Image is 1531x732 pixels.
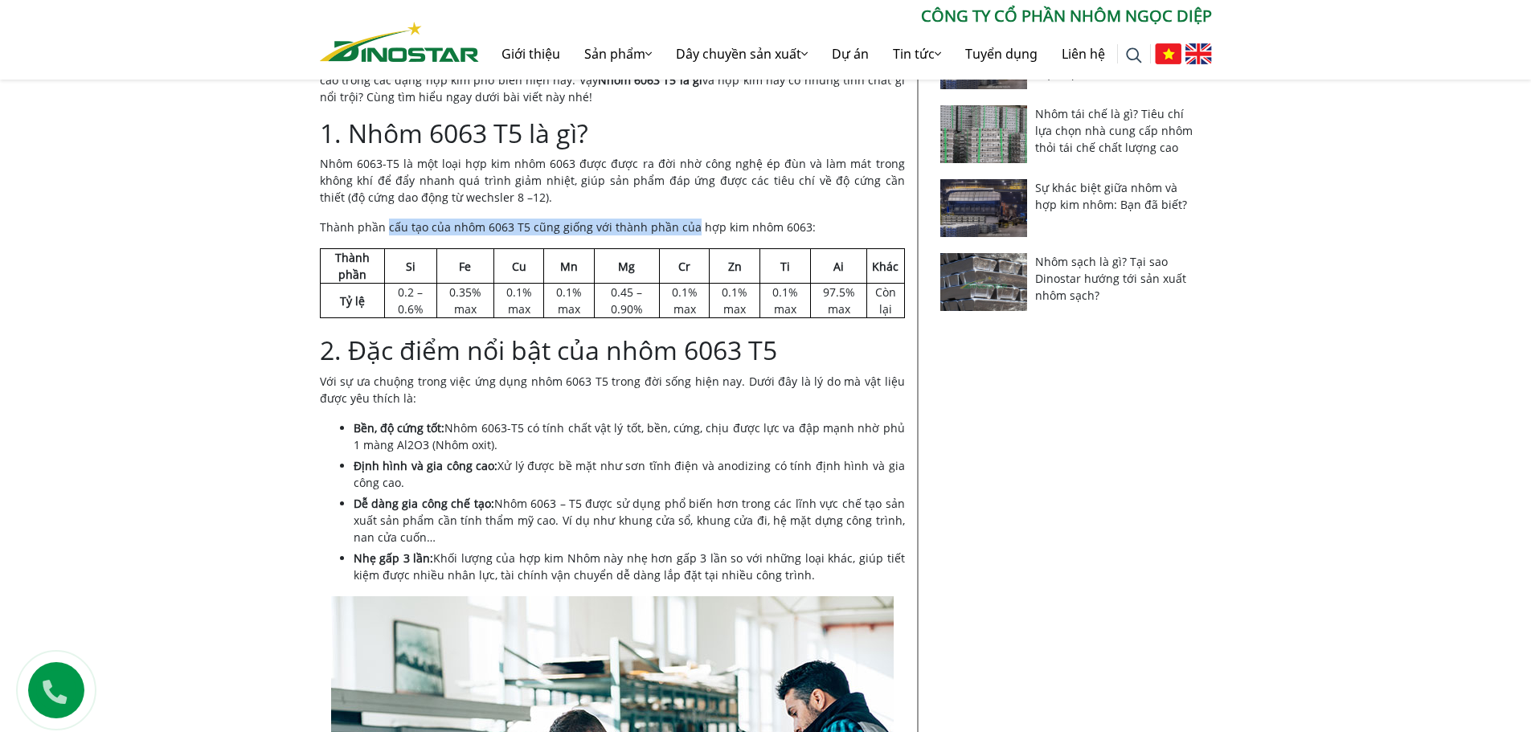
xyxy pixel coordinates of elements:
[437,284,494,318] td: 0.35% max
[780,259,790,274] strong: Ti
[354,419,905,453] li: Nhôm 6063-T5 có tính chất vật lý tốt, bền, cứng, chịu được lực va đập mạnh nhờ phủ 1 màng Al2O3 (...
[940,253,1028,311] img: Nhôm sạch là gì? Tại sao Dinostar hướng tới sản xuất nhôm sạch?
[1155,43,1181,64] img: Tiếng Việt
[659,284,710,318] td: 0.1% max
[493,284,544,318] td: 0.1% max
[459,259,471,274] strong: Fe
[572,28,664,80] a: Sản phẩm
[320,219,905,235] p: Thành phần cấu tạo của nhôm 6063 T5 cũng giống với thành phần của hợp kim nhôm 6063:
[940,105,1028,163] img: Nhôm tái chế là gì? Tiêu chí lựa chọn nhà cung cấp nhôm thỏi tái chế chất lượng cao
[320,118,905,149] h2: 1. Nhôm 6063 T5 là gì?
[1126,47,1142,63] img: search
[881,28,953,80] a: Tin tức
[872,259,899,274] strong: Khác
[1050,28,1117,80] a: Liên hệ
[335,250,370,282] strong: Thành phần
[710,284,760,318] td: 0.1% max
[728,259,742,274] strong: Zn
[810,284,867,318] td: 97.5% max
[833,259,844,274] strong: Ai
[354,496,494,511] strong: Dễ dàng gia công chế tạo:
[320,22,479,62] img: Nhôm Dinostar
[760,284,811,318] td: 0.1% max
[384,284,436,318] td: 0.2 – 0.6%
[1035,254,1186,303] a: Nhôm sạch là gì? Tại sao Dinostar hướng tới sản xuất nhôm sạch?
[320,335,905,366] h2: 2. Đặc điểm nổi bật của nhôm 6063 T5
[594,284,659,318] td: 0.45 – 0.90%
[354,458,498,473] strong: Định hình và gia công cao:
[820,28,881,80] a: Dự án
[598,72,702,88] strong: Nhôm 6063 T5 là gì
[354,495,905,546] li: Nhôm 6063 – T5 được sử dụng phổ biến hơn trong các lĩnh vực chế tạo sản xuất sản phẩm cần tính th...
[867,284,904,318] td: Còn lại
[320,155,905,206] p: Nhôm 6063-T5 là một loại hợp kim nhôm 6063 được được ra đời nhờ công nghệ ép đùn và làm mát trong...
[320,55,905,105] p: Hợp kim Nhôm 6063 – T5 được nhiều nhà sản xuất chú trọng bởi khả năng chống chịu lực và độ cứng k...
[354,457,905,491] li: Xử lý được bề mặt như sơn tĩnh điện và anodizing có tính định hình và gia công cao.
[354,420,445,436] strong: Bền, độ cứng tốt:
[940,179,1028,237] img: Sự khác biệt giữa nhôm và hợp kim nhôm: Bạn đã biết?
[340,293,365,309] strong: Tỷ lệ
[489,28,572,80] a: Giới thiệu
[1185,43,1212,64] img: English
[678,259,690,274] strong: Cr
[664,28,820,80] a: Dây chuyền sản xuất
[354,550,434,566] strong: Nhẹ gấp 3 lần:
[618,259,635,274] strong: Mg
[953,28,1050,80] a: Tuyển dụng
[406,259,415,274] strong: Si
[479,4,1212,28] p: CÔNG TY CỔ PHẦN NHÔM NGỌC DIỆP
[1035,180,1187,212] a: Sự khác biệt giữa nhôm và hợp kim nhôm: Bạn đã biết?
[320,373,905,407] p: Với sự ưa chuộng trong việc ứng dụng nhôm 6063 T5 trong đời sống hiện nay. Dưới đây là lý do mà v...
[544,284,595,318] td: 0.1% max
[512,259,526,274] strong: Cu
[1035,106,1193,155] a: Nhôm tái chế là gì? Tiêu chí lựa chọn nhà cung cấp nhôm thỏi tái chế chất lượng cao
[354,550,905,583] li: Khối lượng của hợp kim Nhôm này nhẹ hơn gấp 3 lần so với những loại khác, giúp tiết kiệm được nhi...
[560,259,578,274] strong: Mn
